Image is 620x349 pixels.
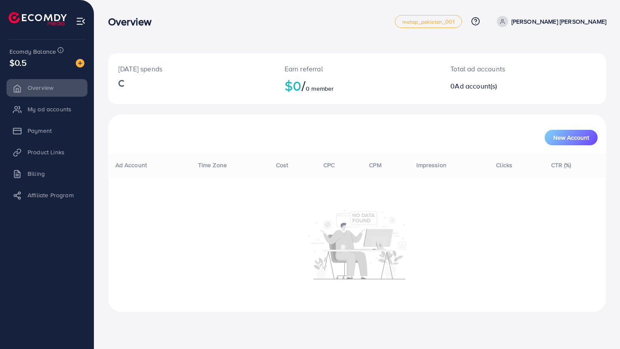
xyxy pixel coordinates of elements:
p: Total ad accounts [450,64,554,74]
p: Earn referral [285,64,430,74]
img: menu [76,16,86,26]
h3: Overview [108,15,158,28]
span: 0 member [306,84,334,93]
a: [PERSON_NAME] [PERSON_NAME] [493,16,606,27]
p: [DATE] spends [118,64,264,74]
a: metap_pakistan_001 [395,15,462,28]
h2: $0 [285,77,430,94]
span: New Account [553,135,589,141]
button: New Account [545,130,598,145]
h2: 0 [450,82,554,90]
img: logo [9,12,67,25]
img: image [76,59,84,67]
span: $0.5 [9,56,27,69]
span: metap_pakistan_001 [402,19,455,24]
span: Ecomdy Balance [9,47,56,56]
span: / [301,76,306,95]
span: Ad account(s) [455,81,497,91]
p: [PERSON_NAME] [PERSON_NAME] [512,16,606,27]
